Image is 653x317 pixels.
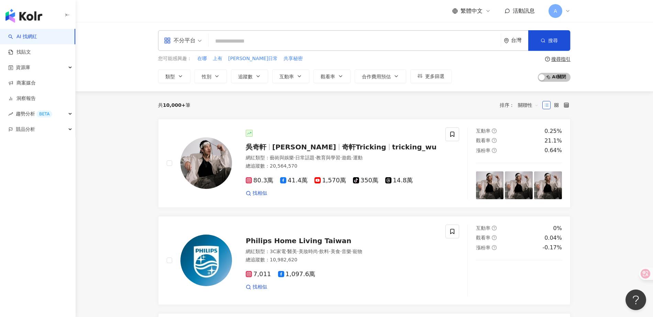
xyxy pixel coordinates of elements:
[5,9,42,23] img: logo
[351,249,353,254] span: ·
[197,55,207,62] span: 在哪
[476,269,504,296] img: post-image
[554,7,557,15] span: A
[476,225,490,231] span: 互動率
[212,55,223,63] button: 上有
[180,137,232,189] img: KOL Avatar
[246,257,437,263] div: 總追蹤數 ： 10,982,620
[294,155,295,160] span: ·
[158,102,190,108] div: 共 筆
[158,55,192,62] span: 您可能感興趣：
[246,190,267,197] a: 找相似
[253,190,267,197] span: 找相似
[8,49,31,56] a: 找貼文
[504,38,509,43] span: environment
[228,55,278,62] span: [PERSON_NAME]日常
[544,127,562,135] div: 0.25%
[353,155,363,160] span: 運動
[544,234,562,242] div: 0.04%
[16,60,30,75] span: 資源庫
[342,155,351,160] span: 遊戲
[280,177,308,184] span: 41.4萬
[299,249,318,254] span: 美妝時尚
[492,138,497,143] span: question-circle
[246,237,351,245] span: Philips Home Living Taiwan
[165,74,175,79] span: 類型
[246,271,271,278] span: 7,011
[353,177,378,184] span: 350萬
[425,73,444,79] span: 更多篩選
[202,74,211,79] span: 性別
[492,235,497,240] span: question-circle
[8,80,36,87] a: 商案媒合
[8,33,37,40] a: searchAI 找網紅
[342,249,351,254] span: 音樂
[164,37,171,44] span: appstore
[528,30,570,51] button: 搜尋
[270,249,286,254] span: 3C家電
[351,155,353,160] span: ·
[316,155,340,160] span: 教育與學習
[410,69,452,83] button: 更多篩選
[505,171,533,199] img: post-image
[286,249,287,254] span: ·
[385,177,413,184] span: 14.8萬
[16,122,35,137] span: 競品分析
[329,249,330,254] span: ·
[164,35,196,46] div: 不分平台
[16,106,52,122] span: 趨勢分析
[246,163,437,170] div: 總追蹤數 ： 20,564,570
[476,138,490,143] span: 觀看率
[534,269,562,296] img: post-image
[287,249,297,254] span: 醫美
[319,249,329,254] span: 飲料
[492,128,497,133] span: question-circle
[197,55,207,63] button: 在哪
[318,249,319,254] span: ·
[36,111,52,117] div: BETA
[8,95,36,102] a: 洞察報告
[238,74,253,79] span: 追蹤數
[551,56,571,62] div: 搜尋指引
[321,74,335,79] span: 觀看率
[180,235,232,286] img: KOL Avatar
[228,55,278,63] button: [PERSON_NAME]日常
[272,143,336,151] span: [PERSON_NAME]
[331,249,340,254] span: 美食
[553,225,562,232] div: 0%
[246,248,437,255] div: 網紅類型 ：
[283,55,303,63] button: 共享秘密
[492,226,497,230] span: question-circle
[246,177,273,184] span: 80.3萬
[544,137,562,145] div: 21.1%
[492,245,497,250] span: question-circle
[476,235,490,240] span: 觀看率
[231,69,268,83] button: 追蹤數
[545,57,550,61] span: question-circle
[476,148,490,153] span: 漲粉率
[362,74,391,79] span: 合作費用預估
[476,128,490,134] span: 互動率
[246,155,437,161] div: 網紅類型 ：
[213,55,222,62] span: 上有
[534,171,562,199] img: post-image
[284,55,303,62] span: 共享秘密
[505,269,533,296] img: post-image
[158,69,190,83] button: 類型
[272,69,309,83] button: 互動率
[492,148,497,153] span: question-circle
[340,155,342,160] span: ·
[278,271,316,278] span: 1,097.6萬
[476,245,490,250] span: 漲粉率
[461,7,483,15] span: 繁體中文
[342,143,386,151] span: 奇軒Tricking
[246,143,266,151] span: 吳奇軒
[476,171,504,199] img: post-image
[163,102,186,108] span: 10,000+
[513,8,535,14] span: 活動訊息
[158,119,571,208] a: KOL Avatar吳奇軒[PERSON_NAME]奇軒Trickingtricking_wu網紅類型：藝術與娛樂·日常話題·教育與學習·遊戲·運動總追蹤數：20,564,57080.3萬41....
[246,284,267,291] a: 找相似
[195,69,227,83] button: 性別
[279,74,294,79] span: 互動率
[518,100,539,111] span: 關聯性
